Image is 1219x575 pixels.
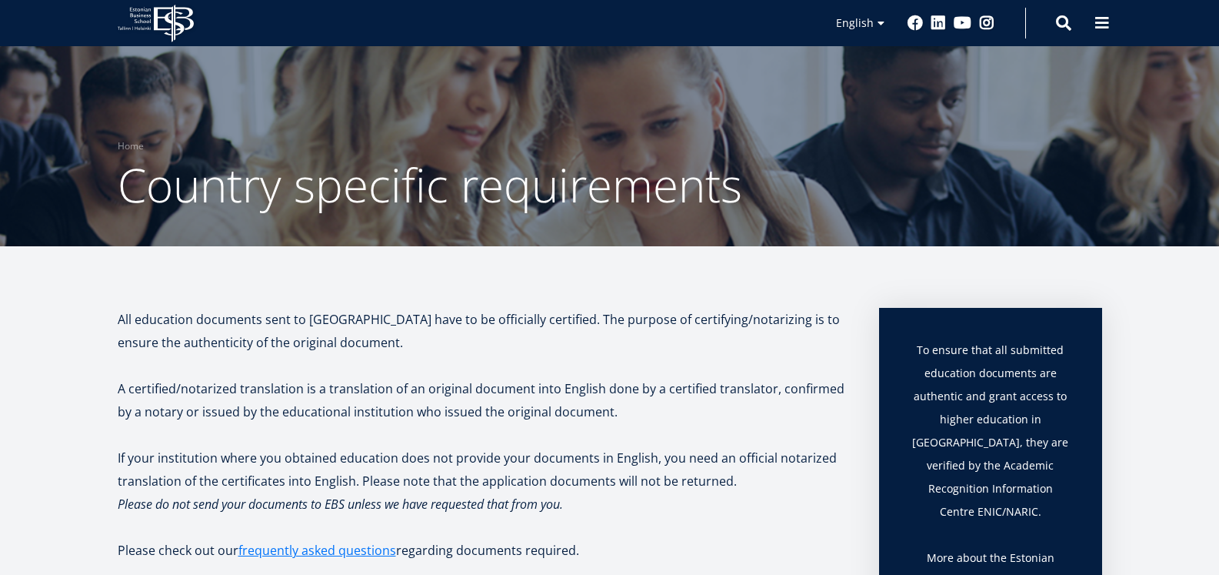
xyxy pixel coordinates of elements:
[931,15,946,31] a: Linkedin
[910,339,1071,547] p: To ensure that all submitted education documents are authentic and grant access to higher educati...
[954,15,971,31] a: Youtube
[238,539,396,562] a: frequently asked questions
[118,496,563,513] em: Please do not send your documents to EBS unless we have requested that from you.
[118,139,144,154] a: Home
[118,308,848,354] p: All education documents sent to [GEOGRAPHIC_DATA] have to be officially certified. The purpose of...
[118,153,742,216] span: Country specific requirements
[118,446,848,493] p: If your institution where you obtained education does not provide your documents in English, you ...
[908,15,923,31] a: Facebook
[979,15,994,31] a: Instagram
[118,377,848,423] p: A certified/notarized translation is a translation of an original document into English done by a...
